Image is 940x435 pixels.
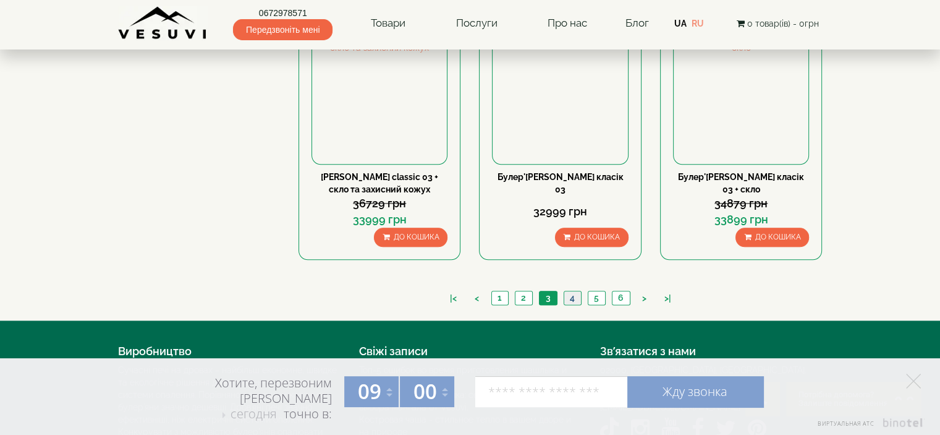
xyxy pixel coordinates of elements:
div: 33899 грн [673,212,809,228]
img: Булер'ян VESUVI classic 03 + скло та захисний кожух [312,29,447,164]
a: Послуги [443,9,509,38]
div: 36729 грн [311,196,447,212]
h4: Свіжі записи [359,345,582,358]
span: 00 [413,377,437,405]
div: Хотите, перезвоним [PERSON_NAME] точно в: [167,375,332,423]
span: До кошика [393,233,439,241]
h4: Зв’язатися з нами [600,345,823,358]
div: 33999 грн [311,212,447,228]
a: Булер'[PERSON_NAME] класік 03 [498,172,624,194]
img: Булер'ян CANADA класік 03 + скло [674,29,808,164]
a: >| [658,292,677,305]
a: |< [444,292,463,305]
span: 09 [358,377,381,405]
span: До кошика [755,233,800,241]
button: До кошика [735,228,809,247]
a: Жду звонка [627,376,763,407]
a: < [468,292,485,305]
button: До кошика [374,228,447,247]
div: 32999 грн [492,204,628,220]
a: [PERSON_NAME] classic 03 + скло та захисний кожух [321,172,438,194]
a: 0672978571 [233,7,332,19]
a: > [636,292,653,305]
span: 3 [546,293,551,303]
a: 5 [588,291,605,304]
a: 1 [491,291,508,304]
img: Завод VESUVI [118,6,208,40]
a: Товари [358,9,418,38]
span: Передзвоніть мені [233,19,332,40]
button: До кошика [555,228,629,247]
a: 6 [612,291,630,304]
a: UA [674,19,687,28]
h4: Виробництво [118,345,341,358]
button: 0 товар(ів) - 0грн [732,17,822,30]
span: 0 товар(ів) - 0грн [747,19,818,28]
a: 4 [564,291,581,304]
img: Булер'ян CANADA класік 03 [493,29,627,164]
a: Про нас [535,9,599,38]
span: До кошика [574,233,620,241]
span: сегодня [231,405,277,422]
a: Блог [625,17,648,29]
a: Булер'[PERSON_NAME] класік 03 + скло [678,172,804,194]
a: 2 [515,291,532,304]
span: Виртуальная АТС [818,420,874,428]
a: Виртуальная АТС [810,418,925,435]
div: 34879 грн [673,196,809,212]
a: RU [692,19,704,28]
